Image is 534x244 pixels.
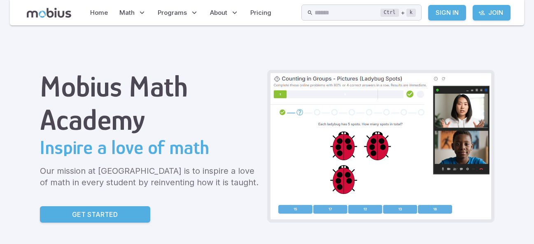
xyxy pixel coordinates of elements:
h1: Mobius Math Academy [40,70,261,136]
h2: Inspire a love of math [40,136,261,159]
a: Join [473,5,511,21]
a: Home [88,3,110,22]
a: Get Started [40,206,150,223]
kbd: k [406,9,416,17]
a: Sign In [428,5,466,21]
kbd: Ctrl [380,9,399,17]
a: Pricing [248,3,274,22]
span: About [210,8,227,17]
span: Programs [158,8,187,17]
span: Math [119,8,135,17]
p: Our mission at [GEOGRAPHIC_DATA] is to inspire a love of math in every student by reinventing how... [40,165,261,188]
div: + [380,8,416,18]
img: Grade 2 Class [270,73,491,219]
p: Get Started [72,209,118,219]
